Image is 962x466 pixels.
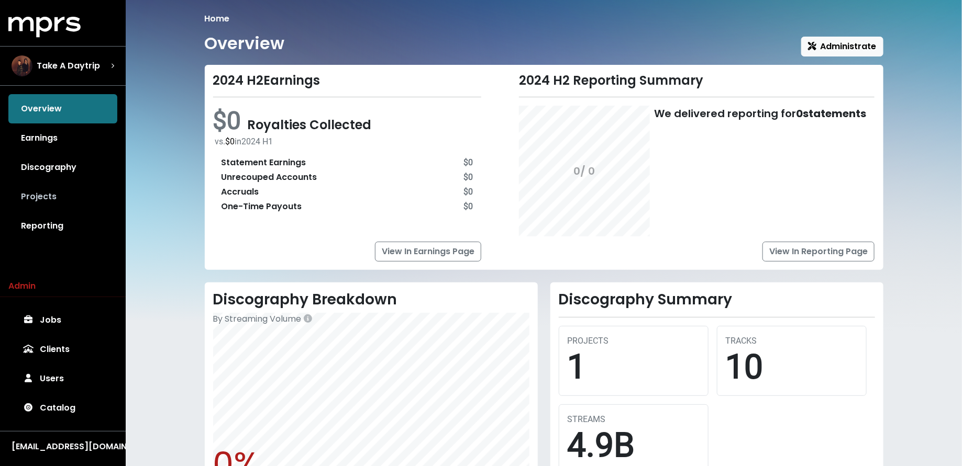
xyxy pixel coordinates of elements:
div: Unrecouped Accounts [222,171,317,184]
div: vs. in 2024 H1 [215,135,482,148]
div: 10 [726,347,858,388]
div: We delivered reporting for [654,106,866,121]
div: $0 [463,186,473,198]
a: Projects [8,182,117,211]
h1: Overview [205,33,285,53]
a: mprs logo [8,20,81,32]
span: By Streaming Volume [213,313,302,325]
button: [EMAIL_ADDRESS][DOMAIN_NAME] [8,440,117,453]
a: Jobs [8,305,117,335]
h2: Discography Summary [559,291,875,309]
div: $0 [463,200,473,213]
div: 2024 H2 Reporting Summary [519,73,875,88]
a: Catalog [8,393,117,423]
div: $0 [463,156,473,169]
img: The selected account / producer [12,55,32,76]
a: Reporting [8,211,117,241]
a: Clients [8,335,117,364]
span: $0 [226,137,235,146]
span: Royalties Collected [248,116,372,133]
div: STREAMS [568,413,700,426]
div: Statement Earnings [222,156,306,169]
div: [EMAIL_ADDRESS][DOMAIN_NAME] [12,440,114,453]
div: TRACKS [726,335,858,347]
div: Accruals [222,186,259,198]
a: Earnings [8,123,117,153]
div: PROJECTS [568,335,700,347]
a: View In Earnings Page [375,242,481,262]
h2: Discography Breakdown [213,291,529,309]
a: Discography [8,153,117,182]
div: $0 [463,171,473,184]
a: View In Reporting Page [762,242,875,262]
div: 2024 H2 Earnings [213,73,482,88]
div: 1 [568,347,700,388]
span: Administrate [808,40,877,52]
div: One-Time Payouts [222,200,302,213]
span: Take A Daytrip [37,60,100,72]
button: Administrate [801,37,883,56]
div: 4.9B [568,426,700,466]
nav: breadcrumb [205,13,883,25]
b: 0 statements [796,106,866,121]
li: Home [205,13,230,25]
a: Users [8,364,117,393]
span: $0 [213,106,248,135]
